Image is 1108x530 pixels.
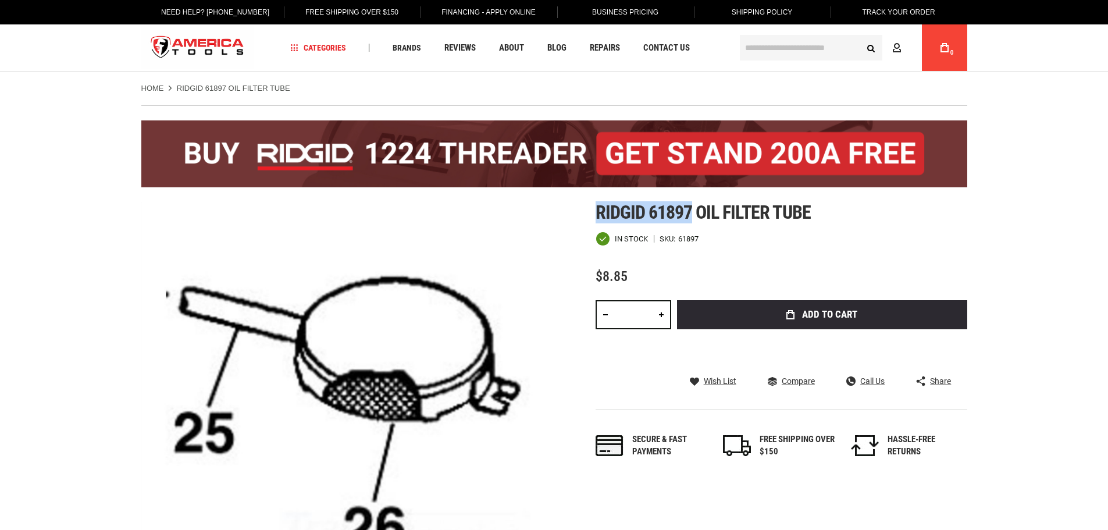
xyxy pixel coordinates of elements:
a: store logo [141,26,254,70]
a: Blog [542,40,572,56]
span: Brands [393,44,421,52]
a: Brands [387,40,426,56]
span: Ridgid 61897 oil filter tube [596,201,811,223]
div: 61897 [678,235,699,243]
a: 0 [934,24,956,71]
a: Contact Us [638,40,695,56]
a: Repairs [585,40,625,56]
a: Home [141,83,164,94]
div: FREE SHIPPING OVER $150 [760,433,835,458]
span: Shipping Policy [732,8,793,16]
span: Add to Cart [802,310,857,319]
img: payments [596,435,624,456]
a: Call Us [846,376,885,386]
div: HASSLE-FREE RETURNS [888,433,963,458]
span: Wish List [704,377,736,385]
strong: SKU [660,235,678,243]
button: Add to Cart [677,300,967,329]
img: returns [851,435,879,456]
img: BOGO: Buy the RIDGID® 1224 Threader (26092), get the 92467 200A Stand FREE! [141,120,967,187]
a: Categories [285,40,351,56]
span: $8.85 [596,268,628,284]
img: shipping [723,435,751,456]
span: About [499,44,524,52]
img: America Tools [141,26,254,70]
span: In stock [615,235,648,243]
iframe: Secure express checkout frame [675,333,970,337]
span: Blog [547,44,567,52]
div: Availability [596,232,648,246]
span: Contact Us [643,44,690,52]
div: Secure & fast payments [632,433,708,458]
button: Search [860,37,882,59]
strong: RIDGID 61897 OIL FILTER TUBE [177,84,290,93]
a: Reviews [439,40,481,56]
a: Wish List [690,376,736,386]
span: Reviews [444,44,476,52]
a: Compare [768,376,815,386]
span: Share [930,377,951,385]
a: About [494,40,529,56]
span: Compare [782,377,815,385]
span: 0 [950,49,954,56]
span: Repairs [590,44,620,52]
span: Call Us [860,377,885,385]
span: Categories [290,44,346,52]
